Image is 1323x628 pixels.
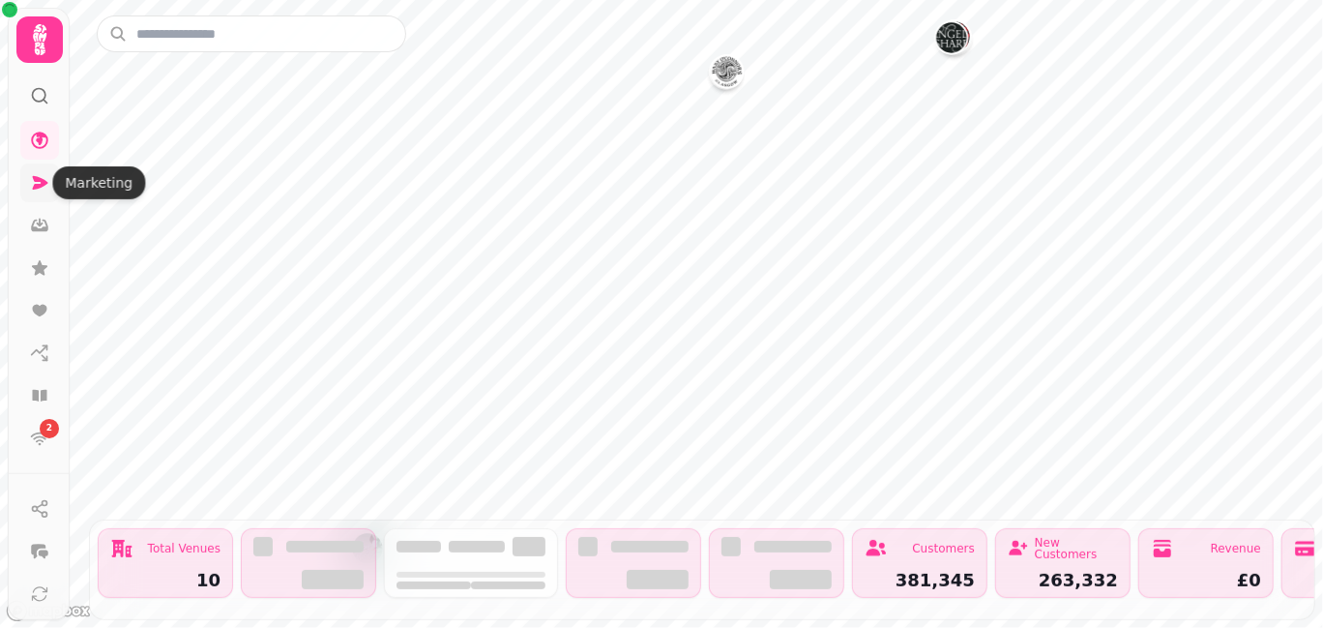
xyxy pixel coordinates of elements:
div: Total Venues [148,543,220,554]
div: 381,345 [865,572,975,589]
a: 2 [20,419,59,458]
div: 263,332 [1008,572,1118,589]
div: Revenue [1211,543,1261,554]
div: Customers [912,543,975,554]
div: Marketing [52,166,145,199]
div: New Customers [1035,537,1118,560]
div: 10 [110,572,220,589]
a: Mapbox logo [6,600,91,622]
div: Map marker [711,56,742,93]
div: Map marker [712,56,743,93]
span: 2 [46,422,52,435]
div: £0 [1151,572,1261,589]
button: Shilling Brewing Company - Glasgow [711,56,742,87]
button: Waxy O'Connor's Glasgow [712,56,743,87]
